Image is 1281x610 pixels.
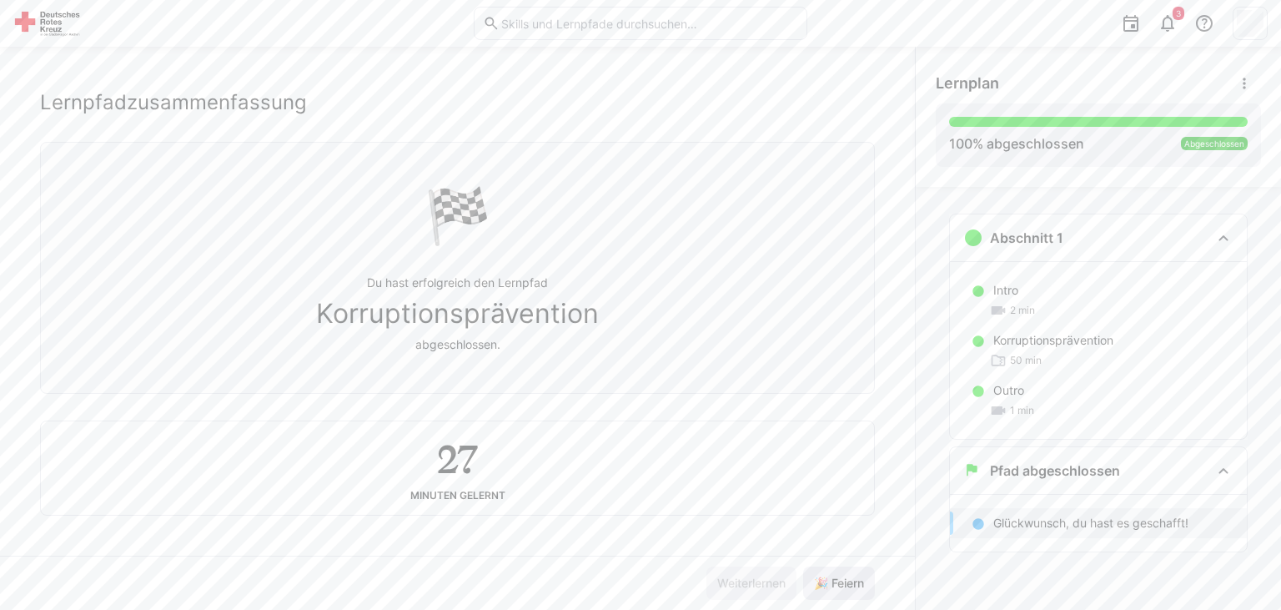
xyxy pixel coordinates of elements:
span: Weiterlernen [715,575,788,592]
span: 🎉 Feiern [811,575,867,592]
button: 🎉 Feiern [803,567,875,600]
span: 50 min [1010,354,1042,367]
p: Intro [993,282,1018,299]
span: 1 min [1010,404,1034,417]
span: 2 min [1010,304,1035,317]
input: Skills und Lernpfade durchsuchen… [500,16,798,31]
p: Du hast erfolgreich den Lernpfad abgeschlossen. [316,275,599,353]
div: 🏁 [424,183,491,248]
h2: 27 [437,435,477,483]
span: Korruptionsprävention [316,298,599,330]
h3: Pfad abgeschlossen [990,462,1120,479]
p: Korruptionsprävention [993,332,1113,349]
div: % abgeschlossen [949,134,1084,154]
span: 3 [1176,8,1181,18]
button: Weiterlernen [706,567,796,600]
p: Glückwunsch, du hast es geschafft! [993,515,1188,532]
h3: Abschnitt 1 [990,229,1063,246]
h2: Lernpfadzusammenfassung [40,90,307,115]
span: 100 [949,135,972,152]
div: Minuten gelernt [410,490,505,502]
span: Lernplan [936,74,999,93]
span: Abgeschlossen [1184,139,1244,149]
p: Outro [993,382,1024,399]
